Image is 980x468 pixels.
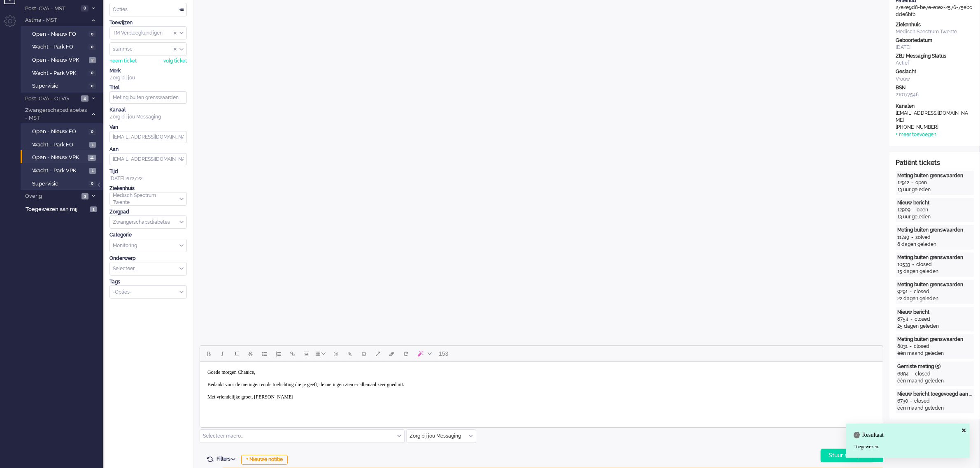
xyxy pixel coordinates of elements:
[908,316,915,323] div: -
[897,336,972,343] div: Meting buiten grenswaarden
[435,347,452,361] button: 153
[897,261,910,268] div: 10533
[109,67,187,74] div: Merk
[272,347,286,361] button: Numbered list
[908,398,914,405] div: -
[24,55,102,64] a: Open - Nieuw VPK 2
[244,347,258,361] button: Strikethrough
[109,19,187,26] div: Toewijzen
[876,420,883,427] div: Resize
[24,16,88,24] span: Astma - MST
[202,347,216,361] button: Bold
[897,323,972,330] div: 25 dagen geleden
[897,295,972,302] div: 22 dagen geleden
[32,56,87,64] span: Open - Nieuw VPK
[81,193,88,199] span: 3
[897,309,972,316] div: Nieuw bericht
[896,44,974,51] div: [DATE]
[916,261,932,268] div: closed
[897,316,908,323] div: 8754
[24,95,79,103] span: Post-CVA - OLVG
[88,181,96,187] span: 0
[915,316,930,323] div: closed
[24,81,102,90] a: Supervisie 0
[32,30,86,38] span: Open - Nieuw FO
[26,206,88,213] span: Toegewezen aan mij
[897,350,972,357] div: één maand geleden
[109,185,187,192] div: Ziekenhuis
[897,391,972,398] div: Nieuw bericht toegevoegd aan gesprek
[109,107,187,114] div: Kanaal
[24,5,79,13] span: Post-CVA - MST
[897,199,972,206] div: Nieuw bericht
[109,168,187,175] div: Tijd
[90,206,97,213] span: 1
[343,347,357,361] button: Add attachment
[896,76,974,83] div: Vrouw
[24,192,79,200] span: Overig
[439,350,448,357] span: 153
[241,455,288,465] div: + Nieuwe notitie
[413,347,435,361] button: AI
[109,26,187,40] div: Assign Group
[897,172,972,179] div: Meting buiten grenswaarden
[109,74,187,81] div: Zorg bij jou
[24,107,88,122] span: Zwangerschapsdiabetes - MST
[109,146,187,153] div: Aan
[109,278,187,285] div: Tags
[286,347,300,361] button: Insert/edit link
[88,70,96,76] span: 0
[109,168,187,182] div: [DATE] 20:27:22
[24,68,102,77] a: Wacht - Park VPK 0
[399,347,413,361] button: Reset content
[821,449,873,462] div: Stuur als open
[88,44,96,50] span: 0
[32,82,86,90] span: Supervisie
[371,347,385,361] button: Fullscreen
[24,127,102,136] a: Open - Nieuw FO 0
[32,180,86,188] span: Supervisie
[4,15,23,34] li: Admin menu
[24,140,102,149] a: Wacht - Park FO 1
[24,29,102,38] a: Open - Nieuw FO 0
[897,268,972,275] div: 15 dagen geleden
[854,443,962,450] div: Toegewezen.
[88,155,96,161] span: 11
[897,343,908,350] div: 8031
[914,288,929,295] div: closed
[897,213,972,220] div: 13 uur geleden
[896,124,970,131] div: [PHONE_NUMBER]
[897,378,972,385] div: één maand geleden
[896,37,974,44] div: Geboortedatum
[897,186,972,193] div: 13 uur geleden
[915,234,931,241] div: solved
[897,254,972,261] div: Meting buiten grenswaarden
[897,179,909,186] div: 12912
[81,5,88,12] span: 0
[897,405,972,412] div: één maand geleden
[897,371,909,378] div: 6894
[109,114,187,120] div: Zorg bij jou Messaging
[32,141,87,149] span: Wacht - Park FO
[109,124,187,131] div: Van
[896,84,974,91] div: BSN
[910,261,916,268] div: -
[32,70,86,77] span: Wacht - Park VPK
[896,53,974,60] div: ZBJ Messaging Status
[915,371,931,378] div: closed
[897,281,972,288] div: Meting buiten grenswaarden
[917,206,928,213] div: open
[89,168,96,174] span: 1
[896,158,974,168] div: Patiënt tickets
[896,68,974,75] div: Geslacht
[896,131,936,138] div: + meer toevoegen
[24,179,102,188] a: Supervisie 0
[24,166,102,175] a: Wacht - Park VPK 1
[109,58,137,65] div: neem ticket
[897,227,972,234] div: Meting buiten grenswaarden
[81,95,88,102] span: 4
[216,347,230,361] button: Italic
[163,58,187,65] div: volg ticket
[897,241,972,248] div: 8 dagen geleden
